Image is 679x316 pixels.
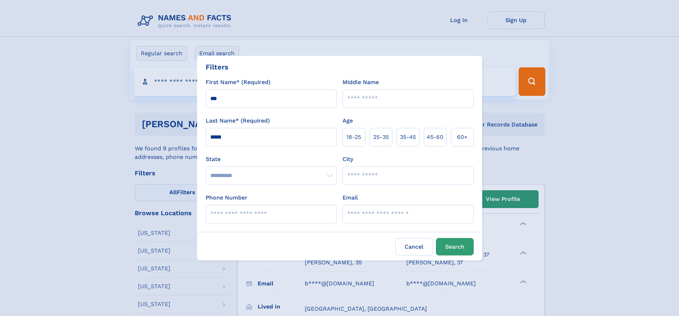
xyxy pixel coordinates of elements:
[400,133,416,141] span: 35‑45
[343,155,353,164] label: City
[427,133,443,141] span: 45‑60
[206,78,271,87] label: First Name* (Required)
[206,62,228,72] div: Filters
[436,238,474,255] button: Search
[206,116,270,125] label: Last Name* (Required)
[457,133,468,141] span: 60+
[373,133,389,141] span: 25‑35
[206,193,247,202] label: Phone Number
[206,155,337,164] label: State
[343,78,379,87] label: Middle Name
[395,238,433,255] label: Cancel
[343,193,358,202] label: Email
[343,116,353,125] label: Age
[346,133,361,141] span: 18‑25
